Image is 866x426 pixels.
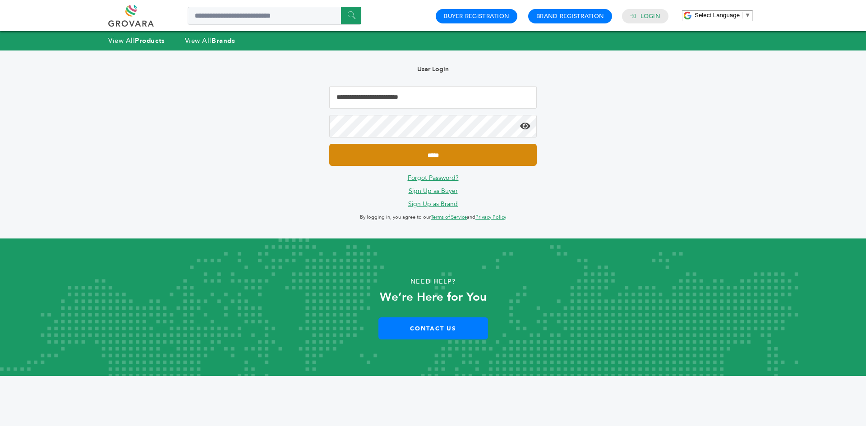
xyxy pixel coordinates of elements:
b: User Login [417,65,449,73]
a: Login [640,12,660,20]
strong: Products [135,36,165,45]
span: ▼ [745,12,751,18]
strong: Brands [212,36,235,45]
a: Buyer Registration [444,12,509,20]
p: Need Help? [43,275,823,289]
span: ​ [742,12,742,18]
a: View AllProducts [108,36,165,45]
span: Select Language [695,12,740,18]
strong: We’re Here for You [380,289,487,305]
a: View AllBrands [185,36,235,45]
a: Select Language​ [695,12,751,18]
input: Password [329,115,537,137]
a: Brand Registration [536,12,604,20]
a: Sign Up as Brand [408,200,458,208]
a: Contact Us [378,317,488,339]
a: Terms of Service [431,214,467,220]
p: By logging in, you agree to our and [329,212,537,223]
input: Email Address [329,86,537,109]
a: Forgot Password? [408,174,459,182]
a: Privacy Policy [475,214,506,220]
input: Search a product or brand... [188,7,361,25]
a: Sign Up as Buyer [409,187,458,195]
